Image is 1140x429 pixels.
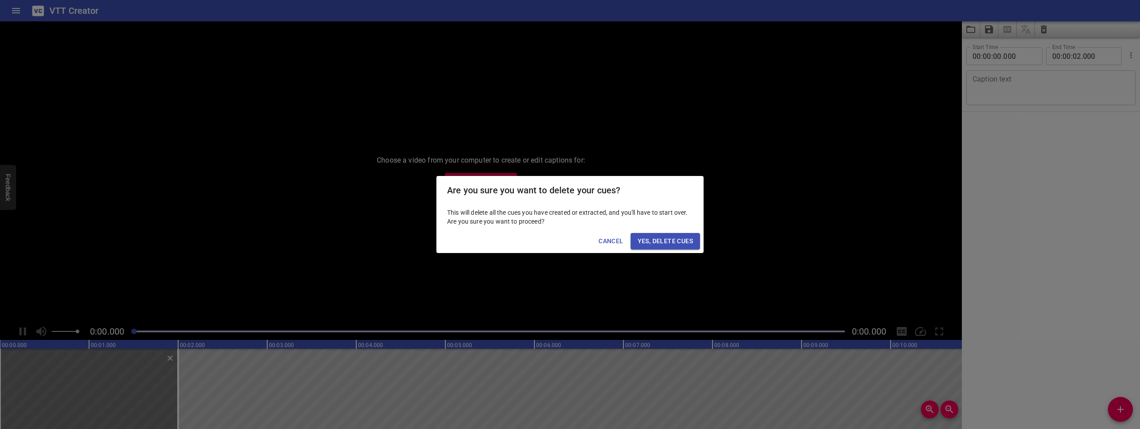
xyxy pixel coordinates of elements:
[631,233,700,249] button: Yes, Delete Cues
[638,236,693,247] span: Yes, Delete Cues
[436,204,704,229] div: This will delete all the cues you have created or extracted, and you'll have to start over. Are y...
[598,236,623,247] span: Cancel
[595,233,627,249] button: Cancel
[447,183,693,197] h2: Are you sure you want to delete your cues?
